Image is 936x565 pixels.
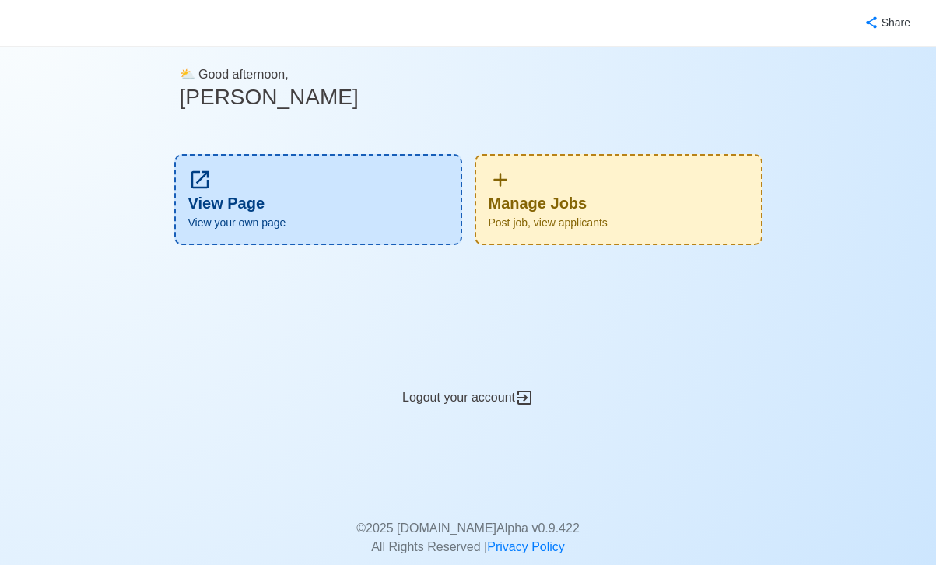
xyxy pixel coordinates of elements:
div: View Page [174,154,462,245]
div: Logout your account [168,351,769,408]
a: Manage JobsPost job, view applicants [475,154,762,245]
a: Privacy Policy [487,540,565,553]
a: View PageView your own page [174,154,462,245]
div: Manage Jobs [475,154,762,245]
p: © 2025 [DOMAIN_NAME] Alpha v 0.9.422 All Rights Reserved | [180,500,757,556]
button: Share [849,8,924,38]
div: ⛅️ Good afternoon, [180,47,757,135]
h3: [PERSON_NAME] [180,84,757,111]
button: Magsaysay [12,1,93,46]
span: View your own page [188,215,448,231]
span: Post job, view applicants [489,215,748,231]
img: Magsaysay [13,11,92,39]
